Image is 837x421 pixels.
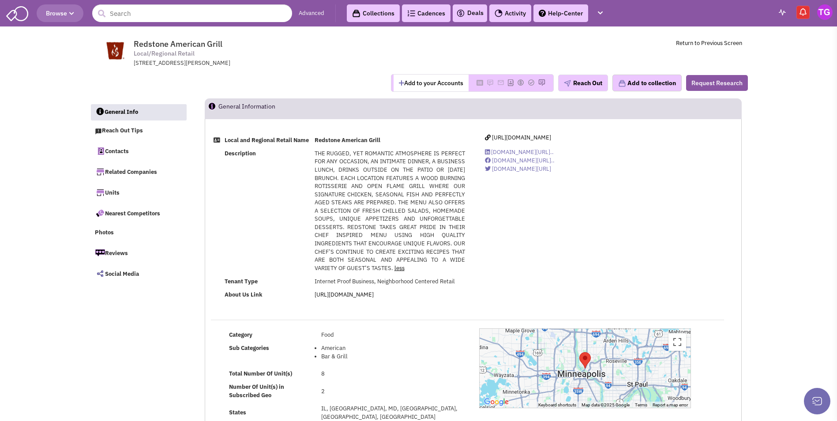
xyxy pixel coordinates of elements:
img: icon-collection-lavender.png [618,79,626,87]
img: Activity.png [495,9,503,17]
b: About Us Link [225,291,263,298]
button: Request Research [686,75,748,91]
a: General Info [91,104,187,121]
a: Related Companies [90,162,187,181]
a: less [394,264,405,272]
a: Nearest Competitors [90,204,187,222]
button: Toggle fullscreen view [668,333,686,351]
a: Report a map error [653,402,688,407]
a: [URL][DOMAIN_NAME] [485,134,551,141]
img: Please add to your accounts [528,79,535,86]
img: www.redstonegrill.com [95,40,135,62]
div: [STREET_ADDRESS][PERSON_NAME] [134,59,364,68]
span: Redstone American Grill [134,39,222,49]
img: Please add to your accounts [497,79,504,86]
img: Please add to your accounts [517,79,524,86]
img: Tim Garber [817,4,833,20]
span: Map data ©2025 Google [582,402,630,407]
img: icon-collection-lavender-black.svg [352,9,360,18]
b: Sub Categories [229,344,269,352]
b: Description [225,150,256,157]
a: [DOMAIN_NAME][URL] [485,165,551,173]
span: [DOMAIN_NAME][URL] [492,165,551,173]
b: Total Number Of Unit(s) [229,370,292,377]
span: [DOMAIN_NAME][URL].. [491,148,554,156]
td: 8 [319,367,467,380]
a: [DOMAIN_NAME][URL].. [485,148,554,156]
a: [URL][DOMAIN_NAME] [315,291,374,298]
a: Cadences [402,4,450,22]
img: Cadences_logo.png [407,10,415,16]
a: Activity [489,4,531,22]
a: Help-Center [533,4,588,22]
b: Local and Regional Retail Name [225,136,309,144]
a: [DOMAIN_NAME][URL].. [485,157,555,164]
a: Reviews [90,244,187,262]
td: 2 [319,381,467,402]
button: Reach Out [558,75,608,91]
b: States [229,409,246,416]
td: Food [319,328,467,342]
a: Advanced [299,9,324,18]
input: Search [92,4,292,22]
img: help.png [539,10,546,17]
b: Tenant Type [225,278,258,285]
img: icon-deals.svg [456,8,465,19]
b: Category [229,331,252,338]
img: Please add to your accounts [487,79,494,86]
a: Contacts [90,142,187,160]
img: Google [482,396,511,408]
button: Add to your Accounts [394,75,469,91]
img: plane.png [564,80,571,87]
button: Add to collection [612,75,682,91]
li: American [321,344,465,353]
td: Internet Proof Business, Neighborhood Centered Retail [312,275,468,288]
a: Reach Out Tips [90,123,187,139]
div: Redstone American Grill [579,352,591,368]
button: Keyboard shortcuts [538,402,576,408]
b: Redstone American Grill [315,136,380,144]
a: Open this area in Google Maps (opens a new window) [482,396,511,408]
span: Browse [46,9,74,17]
span: [DOMAIN_NAME][URL].. [492,157,555,164]
b: Number Of Unit(s) in Subscribed Geo [229,383,284,399]
span: Local/Regional Retail [134,49,195,58]
a: Units [90,183,187,202]
a: Social Media [90,264,187,283]
img: SmartAdmin [6,4,28,21]
a: Photos [90,225,187,241]
li: Bar & Grill [321,353,465,361]
a: Terms (opens in new tab) [635,402,647,407]
span: [URL][DOMAIN_NAME] [492,134,551,141]
img: Please add to your accounts [538,79,545,86]
a: Return to Previous Screen [676,39,742,47]
button: Browse [37,4,83,22]
span: THE RUGGED, YET ROMANTIC ATMOSPHERE IS PERFECT FOR ANY OCCASION, AN INTIMATE DINNER, A BUSINESS L... [315,150,465,272]
a: Deals [456,8,484,19]
a: Collections [347,4,400,22]
h2: General Information [218,99,326,118]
